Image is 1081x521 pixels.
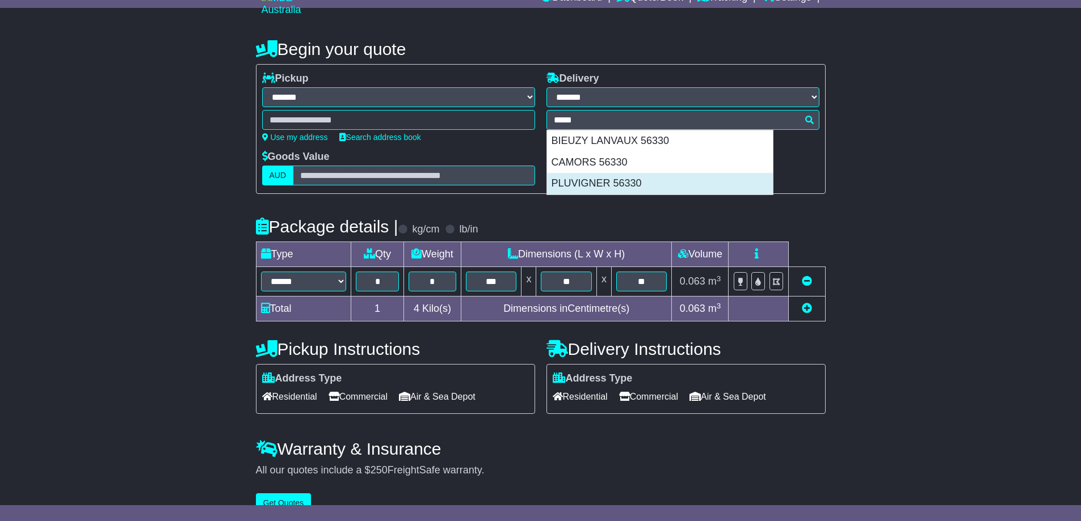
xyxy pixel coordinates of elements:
[547,152,773,173] div: CAMORS 56330
[351,296,404,321] td: 1
[717,302,721,310] sup: 3
[351,242,404,267] td: Qty
[256,439,826,458] h4: Warranty & Insurance
[802,276,812,287] a: Remove this item
[680,276,705,287] span: 0.063
[399,388,476,405] span: Air & Sea Depot
[689,388,766,405] span: Air & Sea Depot
[412,223,439,236] label: kg/cm
[256,493,312,513] button: Get Quotes
[262,151,330,163] label: Goods Value
[521,267,536,296] td: x
[256,40,826,58] h4: Begin your quote
[329,388,388,405] span: Commercial
[546,110,819,130] typeahead: Please provide city
[262,73,309,85] label: Pickup
[262,372,342,385] label: Address Type
[717,274,721,283] sup: 3
[680,303,705,314] span: 0.063
[708,303,721,314] span: m
[371,464,388,476] span: 250
[461,296,672,321] td: Dimensions in Centimetre(s)
[553,372,633,385] label: Address Type
[404,296,461,321] td: Kilo(s)
[262,388,317,405] span: Residential
[553,388,608,405] span: Residential
[414,303,419,314] span: 4
[461,242,672,267] td: Dimensions (L x W x H)
[547,130,773,152] div: BIEUZY LANVAUX 56330
[262,166,294,185] label: AUD
[256,340,535,358] h4: Pickup Instructions
[672,242,729,267] td: Volume
[802,303,812,314] a: Add new item
[596,267,611,296] td: x
[262,133,328,142] a: Use my address
[546,73,599,85] label: Delivery
[619,388,678,405] span: Commercial
[339,133,421,142] a: Search address book
[459,223,478,236] label: lb/in
[256,296,351,321] td: Total
[256,217,398,236] h4: Package details |
[256,464,826,477] div: All our quotes include a $ FreightSafe warranty.
[256,242,351,267] td: Type
[708,276,721,287] span: m
[404,242,461,267] td: Weight
[546,340,826,358] h4: Delivery Instructions
[547,173,773,194] div: PLUVIGNER 56330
